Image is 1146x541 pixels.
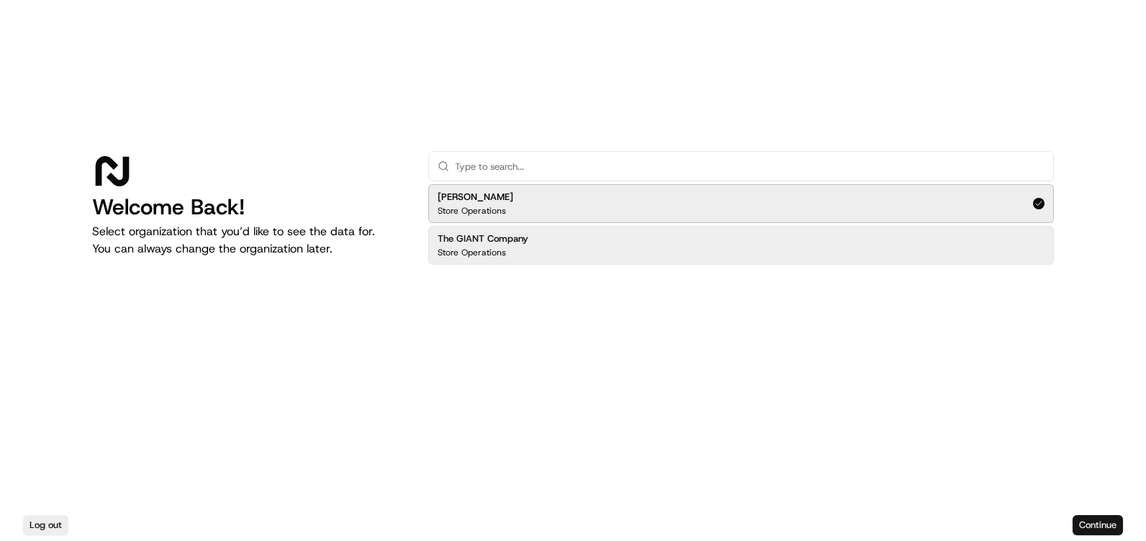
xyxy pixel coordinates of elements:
h2: [PERSON_NAME] [438,191,513,204]
h2: The GIANT Company [438,232,528,245]
p: Select organization that you’d like to see the data for. You can always change the organization l... [92,223,405,258]
input: Type to search... [455,152,1045,181]
button: Log out [23,515,68,535]
div: Suggestions [428,181,1054,268]
p: Store Operations [438,205,506,217]
p: Store Operations [438,247,506,258]
button: Continue [1073,515,1123,535]
h1: Welcome Back! [92,194,405,220]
